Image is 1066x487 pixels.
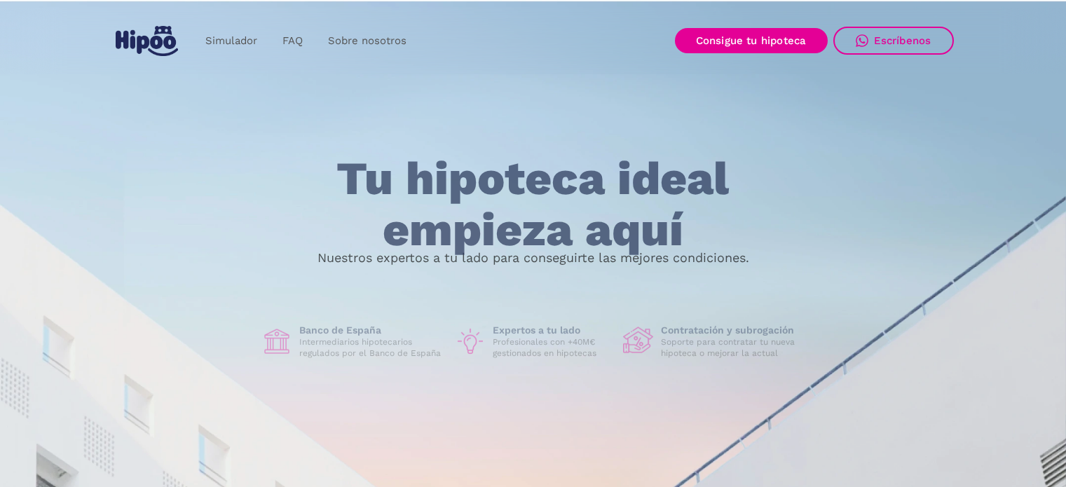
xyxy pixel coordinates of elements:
a: Simulador [193,27,270,55]
a: Sobre nosotros [315,27,419,55]
h1: Expertos a tu lado [493,324,612,336]
div: Escríbenos [874,34,931,47]
a: Escríbenos [833,27,954,55]
p: Intermediarios hipotecarios regulados por el Banco de España [299,336,444,359]
p: Nuestros expertos a tu lado para conseguirte las mejores condiciones. [317,252,749,263]
p: Soporte para contratar tu nueva hipoteca o mejorar la actual [661,336,805,359]
h1: Tu hipoteca ideal empieza aquí [267,153,798,255]
a: FAQ [270,27,315,55]
a: home [113,20,182,62]
p: Profesionales con +40M€ gestionados en hipotecas [493,336,612,359]
a: Consigue tu hipoteca [675,28,828,53]
h1: Contratación y subrogación [661,324,805,336]
h1: Banco de España [299,324,444,336]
